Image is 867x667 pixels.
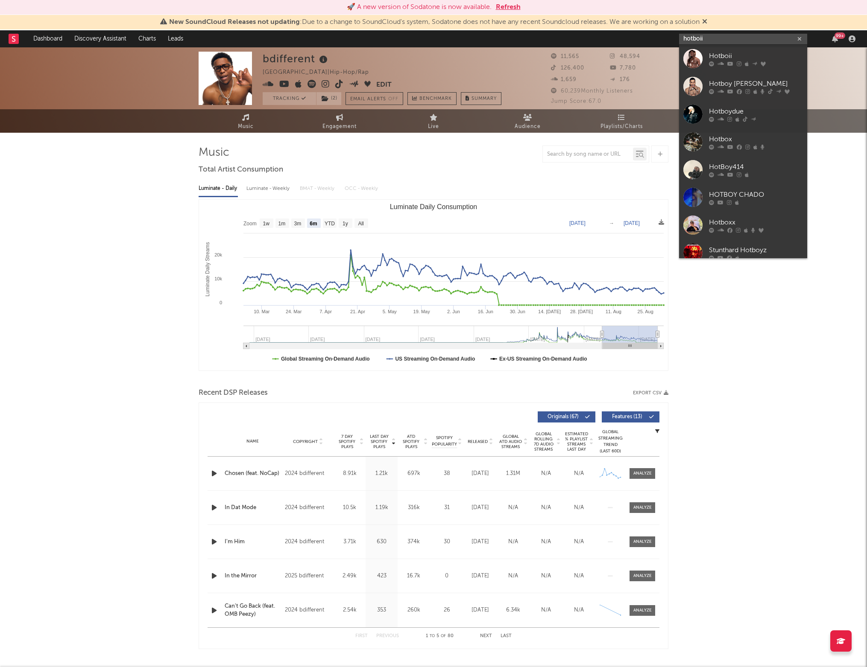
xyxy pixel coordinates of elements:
[368,572,395,580] div: 423
[387,109,480,133] a: Live
[461,92,501,105] button: Summary
[400,434,422,449] span: ATD Spotify Plays
[225,602,281,619] a: Can't Go Back (feat. OMB Peezy)
[679,34,807,44] input: Search for artists
[263,52,330,66] div: bdifferent
[679,73,807,100] a: Hotboy [PERSON_NAME]
[199,165,283,175] span: Total Artist Consumption
[383,309,397,314] text: 5. May
[336,504,363,512] div: 10.5k
[169,19,300,26] span: New SoundCloud Releases not updating
[225,538,281,546] a: I'm Him
[551,88,633,94] span: 60,239 Monthly Listeners
[132,30,162,47] a: Charts
[368,606,395,615] div: 353
[478,309,493,314] text: 16. Jun
[430,634,435,638] span: to
[441,634,446,638] span: of
[243,221,257,227] text: Zoom
[543,414,583,419] span: Originals ( 67 )
[263,221,270,227] text: 1w
[27,30,68,47] a: Dashboard
[376,634,399,638] button: Previous
[709,189,803,200] div: HOTBOY CHADO
[390,203,477,210] text: Luminate Daily Consumption
[376,80,392,90] button: Edit
[606,309,621,314] text: 11. Aug
[368,538,395,546] div: 630
[285,605,331,615] div: 2024 bdifferent
[336,538,363,546] div: 3.71k
[246,181,291,196] div: Luminate - Weekly
[532,606,560,615] div: N/A
[416,631,463,641] div: 1 5 80
[709,245,803,255] div: Stunthard Hotboyz
[709,51,803,61] div: Hotboii
[388,97,398,102] em: Off
[368,504,395,512] div: 1.19k
[679,156,807,183] a: HotBoy414
[199,109,293,133] a: Music
[214,252,222,257] text: 20k
[709,217,803,227] div: Hotboxx
[407,92,457,105] a: Benchmark
[679,211,807,239] a: Hotboxx
[472,96,497,101] span: Summary
[835,32,845,39] div: 99 +
[501,634,512,638] button: Last
[602,411,659,422] button: Features(13)
[68,30,132,47] a: Discovery Assistant
[480,634,492,638] button: Next
[278,221,286,227] text: 1m
[447,309,460,314] text: 2. Jun
[565,469,593,478] div: N/A
[466,469,495,478] div: [DATE]
[499,572,527,580] div: N/A
[832,35,838,42] button: 99+
[565,538,593,546] div: N/A
[336,606,363,615] div: 2.54k
[638,309,653,314] text: 25. Aug
[281,356,370,362] text: Global Streaming On-Demand Audio
[432,504,462,512] div: 31
[610,77,630,82] span: 176
[319,309,332,314] text: 7. Apr
[293,109,387,133] a: Engagement
[515,122,541,132] span: Audience
[285,503,331,513] div: 2024 bdifferent
[400,538,428,546] div: 374k
[205,242,211,296] text: Luminate Daily Streams
[169,19,700,26] span: : Due to a change to SoundCloud's system, Sodatone does not have any recent Soundcloud releases. ...
[538,411,595,422] button: Originals(67)
[551,99,601,104] span: Jump Score: 67.0
[400,469,428,478] div: 697k
[432,538,462,546] div: 30
[570,309,593,314] text: 28. [DATE]
[709,162,803,172] div: HotBoy414
[162,30,189,47] a: Leads
[368,434,390,449] span: Last Day Spotify Plays
[263,92,316,105] button: Tracking
[538,309,561,314] text: 14. [DATE]
[598,429,623,454] div: Global Streaming Trend (Last 60D)
[565,572,593,580] div: N/A
[400,606,428,615] div: 260k
[310,221,317,227] text: 6m
[607,414,647,419] span: Features ( 13 )
[220,300,222,305] text: 0
[610,54,640,59] span: 48,594
[225,504,281,512] div: In Dat Mode
[609,220,614,226] text: →
[532,469,560,478] div: N/A
[551,54,579,59] span: 11,565
[709,134,803,144] div: Hotbox
[400,504,428,512] div: 316k
[600,122,643,132] span: Playlists/Charts
[336,434,358,449] span: 7 Day Spotify Plays
[263,67,379,78] div: [GEOGRAPHIC_DATA] | Hip-Hop/Rap
[238,122,254,132] span: Music
[499,538,527,546] div: N/A
[286,309,302,314] text: 24. Mar
[499,356,587,362] text: Ex-US Streaming On-Demand Audio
